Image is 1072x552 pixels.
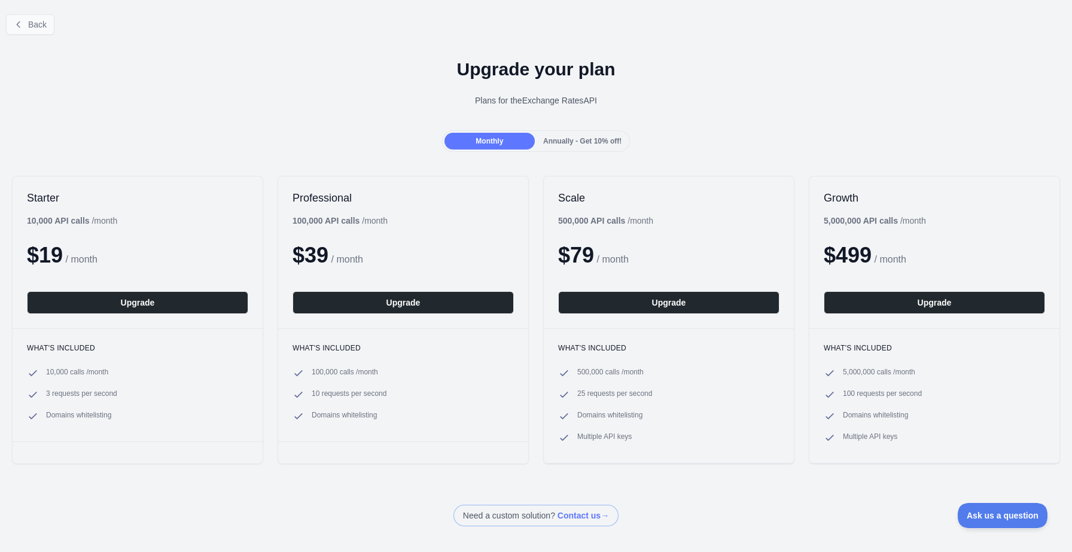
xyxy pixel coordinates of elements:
span: $ 79 [558,243,594,267]
iframe: Toggle Customer Support [958,503,1048,528]
h2: Scale [558,191,779,205]
div: / month [824,215,926,227]
b: 5,000,000 API calls [824,216,898,225]
span: $ 499 [824,243,872,267]
b: 500,000 API calls [558,216,625,225]
h2: Growth [824,191,1045,205]
div: / month [558,215,653,227]
h2: Professional [293,191,514,205]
